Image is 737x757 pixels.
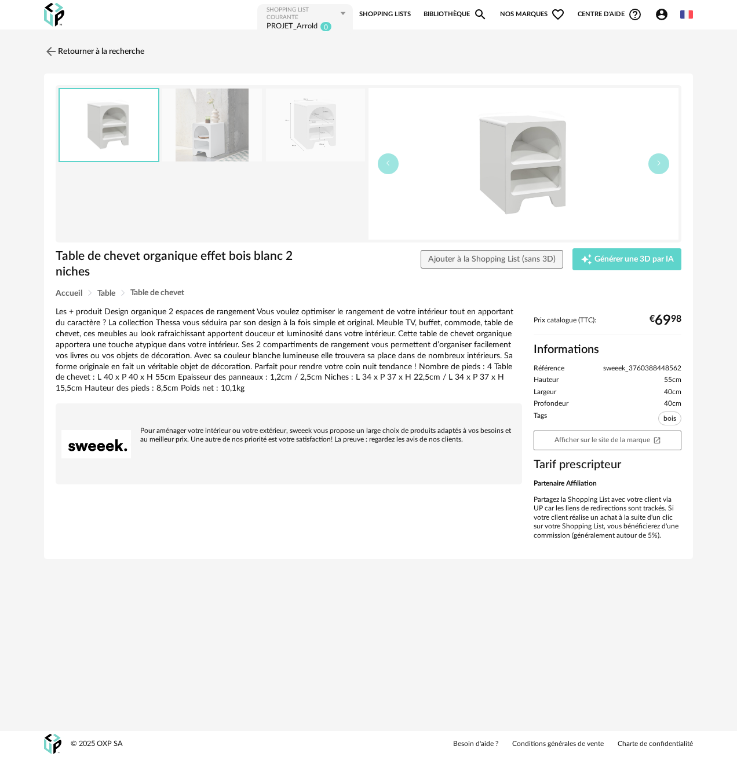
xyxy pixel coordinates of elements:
a: Retourner à la recherche [44,39,144,64]
img: table-de-chevet-organique-effet-bois-blanc-2-niches.jpg [162,89,262,162]
span: Référence [534,364,564,373]
span: Magnify icon [473,8,487,21]
a: Shopping Lists [359,3,411,26]
p: Partagez la Shopping List avec votre client via UP car les liens de redirections sont trackés. Si... [534,495,681,541]
span: Profondeur [534,399,568,409]
span: Nos marques [500,3,565,26]
span: Accueil [56,289,82,297]
span: Table de chevet [130,289,184,297]
img: fr [680,8,693,21]
a: Besoin d'aide ? [453,740,498,749]
h2: Informations [534,342,681,357]
b: Partenaire Affiliation [534,480,597,487]
span: bois [658,411,681,425]
span: Table [97,289,115,297]
div: © 2025 OXP SA [71,739,123,749]
span: Ajouter à la Shopping List (sans 3D) [428,255,556,263]
div: Prix catalogue (TTC): [534,316,681,335]
span: Hauteur [534,376,559,385]
div: € 98 [650,317,681,325]
span: Creation icon [581,253,592,265]
img: OXP [44,734,61,754]
a: Charte de confidentialité [618,740,693,749]
span: Help Circle Outline icon [628,8,642,21]
div: Les + produit Design organique 2 espaces de rangement Vous voulez optimiser le rangement de votre... [56,307,522,394]
div: PROJET_Arrold [267,21,318,32]
span: Centre d'aideHelp Circle Outline icon [578,8,642,21]
span: Heart Outline icon [551,8,565,21]
sup: 0 [320,21,332,32]
img: OXP [44,3,64,27]
span: 40cm [664,388,681,397]
button: Ajouter à la Shopping List (sans 3D) [421,250,564,269]
img: table-de-chevet-organique-effet-bois-blanc-2-niches.jpg [60,89,158,161]
a: Conditions générales de vente [512,740,604,749]
span: 69 [655,317,671,325]
span: Open In New icon [653,436,661,443]
span: 40cm [664,399,681,409]
img: svg+xml;base64,PHN2ZyB3aWR0aD0iMjQiIGhlaWdodD0iMjQiIHZpZXdCb3g9IjAgMCAyNCAyNCIgZmlsbD0ibm9uZSIgeG... [44,45,58,58]
button: Creation icon Générer une 3D par IA [572,248,681,270]
img: table-de-chevet-organique-effet-bois-blanc-2-niches.jpg [368,88,678,240]
div: Pour aménager votre intérieur ou votre extérieur, sweeek vous propose un large choix de produits ... [61,409,516,444]
a: BibliothèqueMagnify icon [424,3,487,26]
span: Largeur [534,388,556,397]
img: table-de-chevet-organique-effet-bois-blanc-2-niches.jpg [266,89,366,162]
a: Afficher sur le site de la marqueOpen In New icon [534,431,681,450]
span: Générer une 3D par IA [594,255,674,263]
h3: Tarif prescripteur [534,457,681,472]
span: 55cm [664,376,681,385]
span: Account Circle icon [655,8,674,21]
span: sweeek_3760388448562 [603,364,681,373]
h1: Table de chevet organique effet bois blanc 2 niches [56,248,309,280]
div: Shopping List courante [267,6,339,21]
span: Account Circle icon [655,8,669,21]
span: Tags [534,411,547,428]
img: brand logo [61,409,131,479]
div: Breadcrumb [56,289,681,297]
